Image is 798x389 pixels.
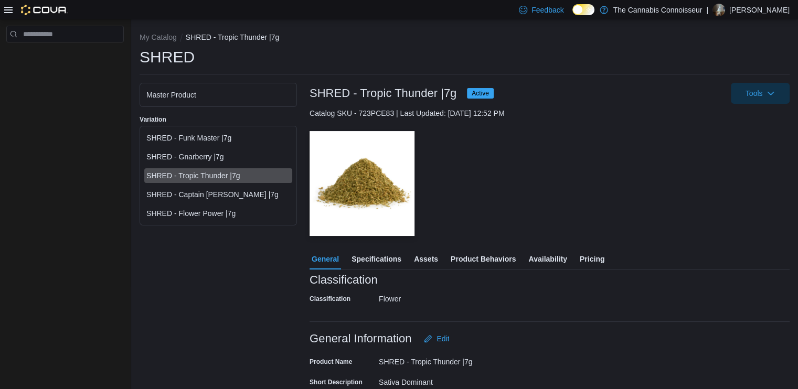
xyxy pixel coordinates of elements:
[420,328,453,349] button: Edit
[706,4,708,16] p: |
[746,88,763,99] span: Tools
[146,208,290,219] div: SHRED - Flower Power |7g
[140,47,195,68] h1: SHRED
[310,87,456,100] h3: SHRED - Tropic Thunder |7g
[146,152,290,162] div: SHRED - Gnarberry |7g
[6,45,124,70] nav: Complex example
[310,295,350,303] label: Classification
[472,89,489,98] span: Active
[146,170,290,181] div: SHRED - Tropic Thunder |7g
[186,33,279,41] button: SHRED - Tropic Thunder |7g
[379,353,519,366] div: SHRED - Tropic Thunder |7g
[437,333,449,344] span: Edit
[528,248,567,269] span: Availability
[531,5,563,15] span: Feedback
[572,4,594,15] input: Dark Mode
[729,4,790,16] p: [PERSON_NAME]
[21,5,68,15] img: Cova
[580,248,604,269] span: Pricing
[310,378,363,386] label: Short Description
[414,248,438,269] span: Assets
[379,290,519,303] div: Flower
[379,374,519,386] div: Sativa Dominant
[146,133,290,143] div: SHRED - Funk Master |7g
[712,4,725,16] div: Candice Flynt
[310,108,790,118] div: Catalog SKU - 723PCE83 | Last Updated: [DATE] 12:52 PM
[352,248,401,269] span: Specifications
[140,115,166,124] label: Variation
[613,4,703,16] p: The Cannabis Connoisseur
[572,15,573,16] span: Dark Mode
[451,248,516,269] span: Product Behaviors
[310,274,378,286] h3: Classification
[310,332,411,345] h3: General Information
[310,358,352,366] label: Product Name
[146,90,290,100] div: Master Product
[140,32,790,45] nav: An example of EuiBreadcrumbs
[310,131,414,236] img: Image for SHRED - Tropic Thunder |7g
[731,83,790,104] button: Tools
[467,88,494,99] span: Active
[146,189,290,200] div: SHRED - Captain [PERSON_NAME] |7g
[140,33,177,41] button: My Catalog
[312,248,339,269] span: General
